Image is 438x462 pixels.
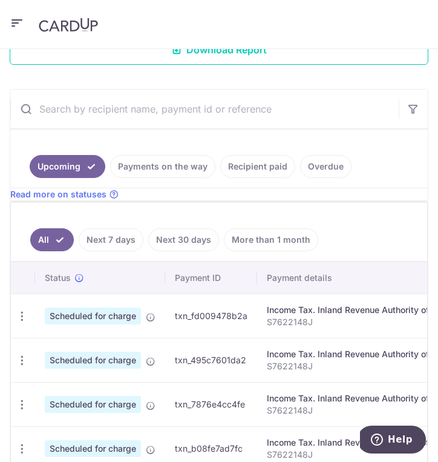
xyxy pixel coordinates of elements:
a: Recipient paid [220,155,295,178]
td: txn_495c7601da2 [165,338,257,382]
span: Scheduled for charge [45,352,141,369]
a: Upcoming [30,155,105,178]
input: Search by recipient name, payment id or reference [10,90,399,128]
span: Download Report [186,42,267,57]
iframe: Opens a widget where you can find more information [360,426,426,456]
a: Next 30 days [148,228,219,251]
td: txn_fd009478b2a [165,294,257,338]
td: txn_7876e4cc4fe [165,382,257,426]
span: Status [45,272,71,284]
a: Payments on the way [110,155,215,178]
a: Next 7 days [79,228,143,251]
span: Scheduled for charge [45,440,141,457]
th: Payment ID [165,262,257,294]
span: Scheduled for charge [45,308,141,325]
a: More than 1 month [224,228,318,251]
a: Read more on statuses [10,188,119,200]
a: Overdue [300,155,351,178]
span: Scheduled for charge [45,396,141,413]
a: Download Report [10,35,428,65]
span: Read more on statuses [10,188,106,200]
a: All [30,228,74,251]
img: CardUp [39,18,98,32]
